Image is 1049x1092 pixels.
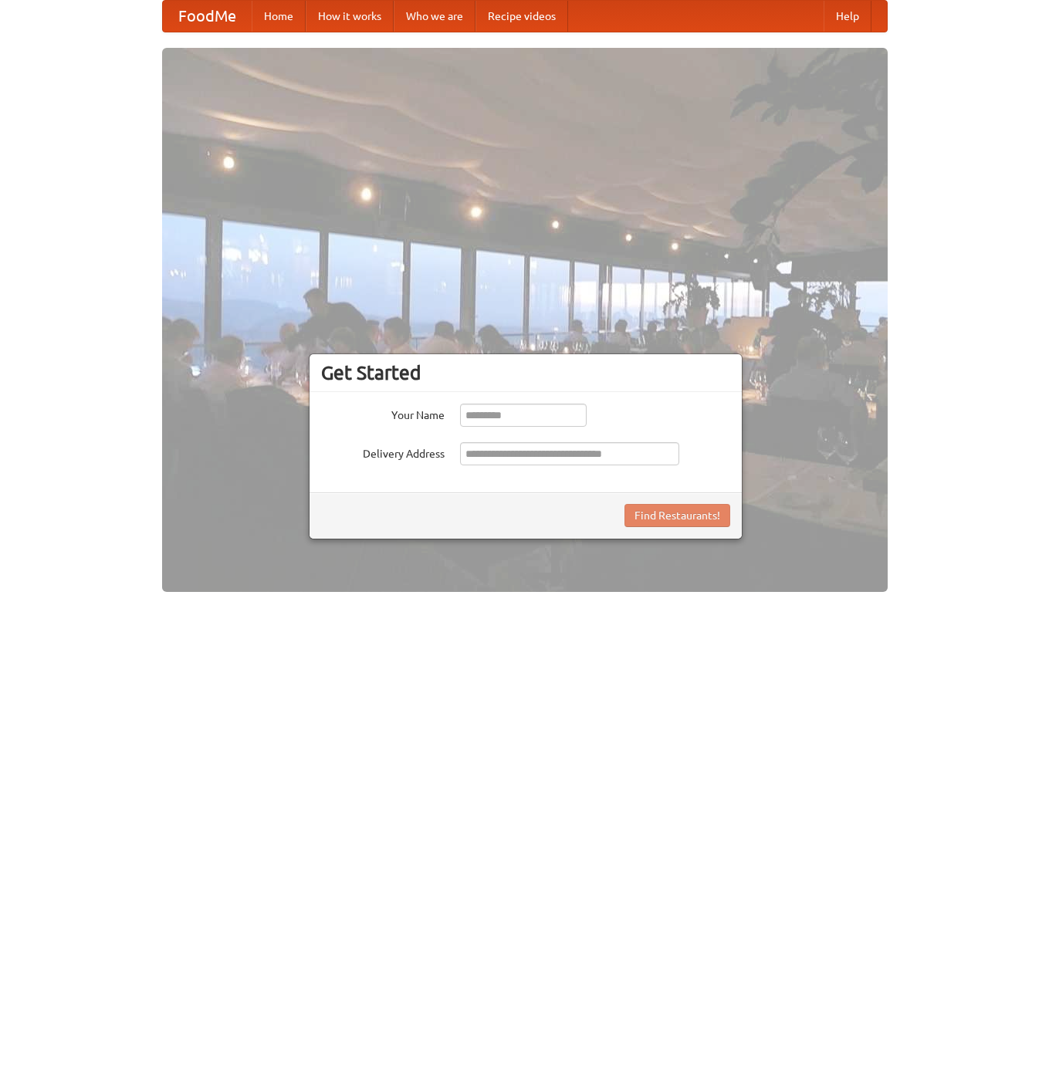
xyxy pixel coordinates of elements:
[624,504,730,527] button: Find Restaurants!
[321,442,445,461] label: Delivery Address
[321,361,730,384] h3: Get Started
[306,1,394,32] a: How it works
[475,1,568,32] a: Recipe videos
[824,1,871,32] a: Help
[394,1,475,32] a: Who we are
[252,1,306,32] a: Home
[163,1,252,32] a: FoodMe
[321,404,445,423] label: Your Name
